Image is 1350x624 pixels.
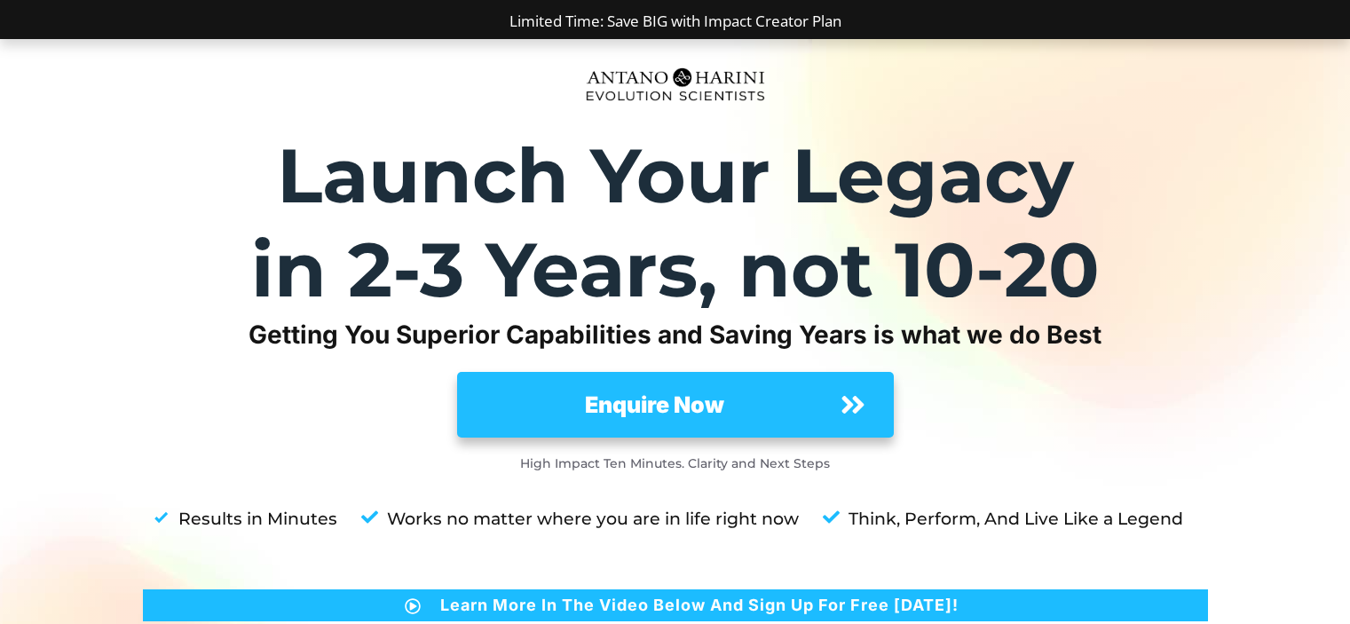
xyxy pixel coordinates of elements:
a: Limited Time: Save BIG with Impact Creator Plan [509,11,841,31]
strong: Enquire Now [585,391,724,418]
strong: in 2-3 Years, not 10-20 [251,224,1100,315]
strong: High Impact Ten Minutes. Clarity and Next Steps [520,455,830,471]
strong: Getting You Superior Capabilities and Saving Years is what we do Best [249,320,1101,350]
a: Enquire Now [457,372,894,438]
strong: Launch Your Legacy [277,130,1074,221]
strong: Results in Minutes [178,509,337,529]
strong: Think, Perform, And Live Like a Legend [849,509,1183,529]
strong: Learn More In The Video Below And Sign Up For Free [DATE]! [440,596,959,614]
img: Evolution-Scientist (2) [578,58,773,111]
strong: Works no matter where you are in life right now [387,509,799,529]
